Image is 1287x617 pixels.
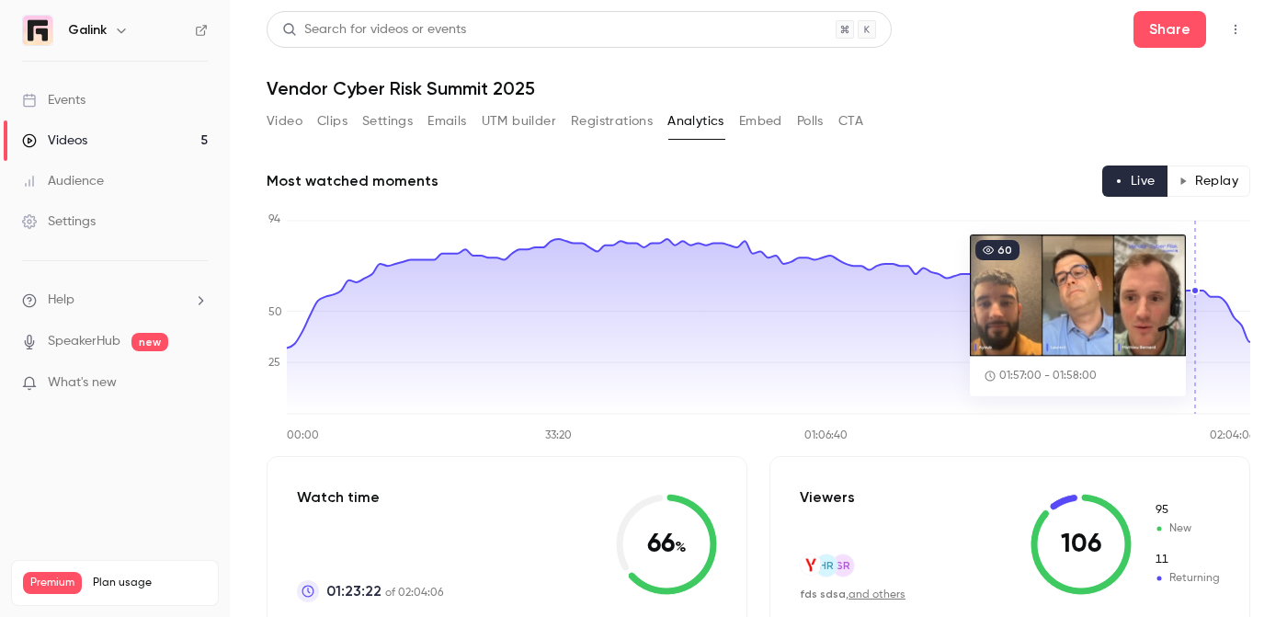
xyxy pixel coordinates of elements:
[48,291,74,310] span: Help
[22,212,96,231] div: Settings
[797,107,824,136] button: Polls
[804,430,848,441] tspan: 01:06:40
[1133,11,1206,48] button: Share
[22,291,208,310] li: help-dropdown-opener
[48,373,117,393] span: What's new
[48,332,120,351] a: SpeakerHub
[800,587,905,602] div: ,
[297,486,443,508] p: Watch time
[267,77,1250,99] h1: Vendor Cyber Risk Summit 2025
[739,107,782,136] button: Embed
[800,588,846,600] span: fds sdsa
[667,107,724,136] button: Analytics
[1167,166,1250,197] button: Replay
[1154,520,1220,537] span: New
[267,170,438,192] h2: Most watched moments
[838,107,863,136] button: CTA
[93,576,207,590] span: Plan usage
[268,358,280,369] tspan: 25
[267,107,302,136] button: Video
[849,589,905,600] a: and others
[482,107,556,136] button: UTM builder
[326,580,443,602] p: of 02:04:06
[545,430,572,441] tspan: 33:20
[268,214,280,225] tspan: 94
[268,307,282,318] tspan: 50
[1102,166,1167,197] button: Live
[23,16,52,45] img: Galink
[1154,502,1220,519] span: New
[362,107,413,136] button: Settings
[1210,430,1256,441] tspan: 02:04:06
[22,131,87,150] div: Videos
[1154,570,1220,587] span: Returning
[22,91,85,109] div: Events
[819,557,834,574] span: HR
[282,20,466,40] div: Search for videos or events
[1221,15,1250,44] button: Top Bar Actions
[287,430,319,441] tspan: 00:00
[68,21,107,40] h6: Galink
[836,557,850,574] span: SR
[23,572,82,594] span: Premium
[571,107,653,136] button: Registrations
[131,333,168,351] span: new
[326,580,382,602] span: 01:23:22
[427,107,466,136] button: Emails
[1154,552,1220,568] span: Returning
[22,172,104,190] div: Audience
[801,554,821,575] img: yandex.com
[317,107,347,136] button: Clips
[800,486,855,508] p: Viewers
